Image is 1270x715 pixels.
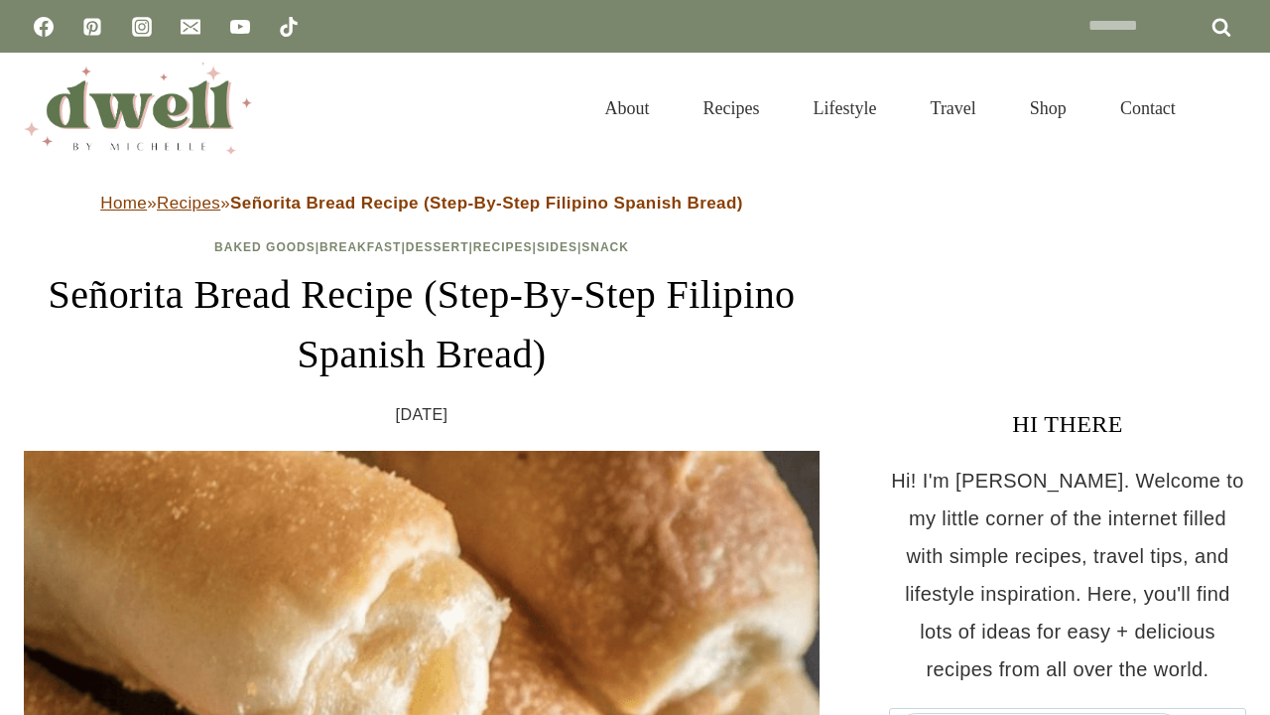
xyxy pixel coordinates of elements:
[578,73,1203,143] nav: Primary Navigation
[24,265,820,384] h1: Señorita Bread Recipe (Step-By-Step Filipino Spanish Bread)
[24,7,63,47] a: Facebook
[171,7,210,47] a: Email
[787,73,904,143] a: Lifestyle
[581,240,629,254] a: Snack
[100,194,743,213] span: » »
[269,7,309,47] a: TikTok
[214,240,629,254] span: | | | | |
[578,73,677,143] a: About
[72,7,112,47] a: Pinterest
[889,406,1246,442] h3: HI THERE
[904,73,1003,143] a: Travel
[1093,73,1203,143] a: Contact
[24,63,252,154] img: DWELL by michelle
[230,194,743,213] strong: Señorita Bread Recipe (Step-By-Step Filipino Spanish Bread)
[406,240,469,254] a: Dessert
[473,240,533,254] a: Recipes
[677,73,787,143] a: Recipes
[100,194,147,213] a: Home
[1003,73,1093,143] a: Shop
[157,194,220,213] a: Recipes
[889,462,1246,688] p: Hi! I'm [PERSON_NAME]. Welcome to my little corner of the internet filled with simple recipes, tr...
[1212,91,1246,125] button: View Search Form
[537,240,577,254] a: Sides
[319,240,401,254] a: Breakfast
[220,7,260,47] a: YouTube
[396,400,448,430] time: [DATE]
[122,7,162,47] a: Instagram
[214,240,316,254] a: Baked Goods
